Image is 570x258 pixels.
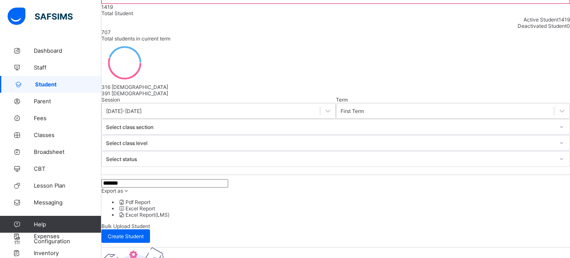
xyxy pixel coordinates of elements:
div: Select class section [106,124,554,130]
span: Inventory [34,250,101,256]
div: [DATE]-[DATE] [106,108,142,114]
span: 316 [101,84,110,90]
img: safsims [8,8,73,25]
span: Session [101,97,120,103]
div: First Term [341,108,364,114]
span: Total students in current term [101,35,170,42]
li: dropdown-list-item-null-0 [118,199,570,205]
span: Create Student [108,233,144,239]
span: 391 [101,90,110,97]
div: Select class level [106,140,554,146]
li: dropdown-list-item-null-2 [118,212,570,218]
div: Select status [106,156,554,162]
span: [DEMOGRAPHIC_DATA] [112,90,168,97]
span: Help [34,221,101,228]
span: Broadsheet [34,148,101,155]
span: Configuration [34,238,101,245]
span: CBT [34,165,101,172]
span: Deactivated Student [518,23,567,29]
span: Bulk Upload Student [101,223,150,229]
span: Active Student [524,16,559,23]
span: Staff [34,64,101,71]
span: Export as [101,188,123,194]
span: 0 [567,23,570,29]
span: Messaging [34,199,101,206]
span: Classes [34,132,101,138]
li: dropdown-list-item-null-1 [118,205,570,212]
span: 707 [101,29,111,35]
span: Fees [34,115,101,121]
span: Student [35,81,101,88]
div: Total Student [101,10,570,16]
span: Lesson Plan [34,182,101,189]
span: 1419 [101,4,113,10]
span: Parent [34,98,101,105]
span: 1419 [559,16,570,23]
span: Term [336,97,348,103]
span: [DEMOGRAPHIC_DATA] [112,84,168,90]
span: Dashboard [34,47,101,54]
